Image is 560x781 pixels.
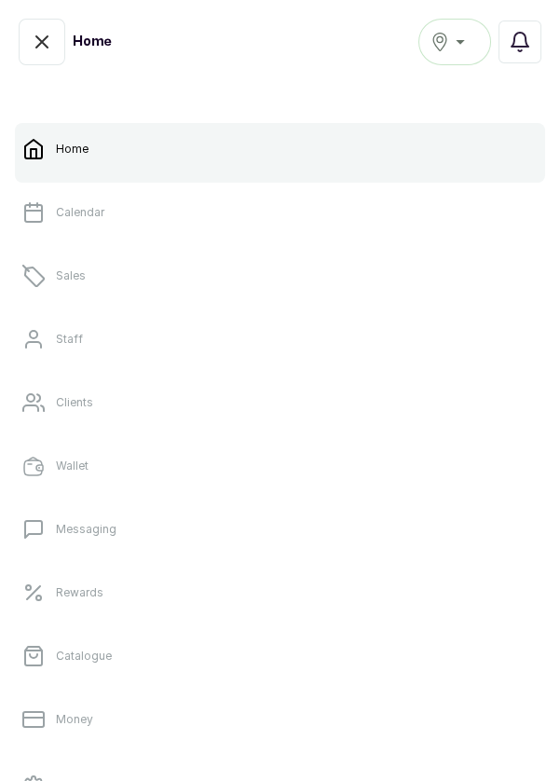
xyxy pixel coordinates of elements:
p: Catalogue [56,649,112,664]
p: Home [56,142,89,157]
a: Money [15,693,545,746]
a: Staff [15,313,545,365]
p: Wallet [56,459,89,473]
a: Catalogue [15,630,545,682]
a: Home [15,123,545,175]
h1: Home [73,33,112,51]
a: Sales [15,250,545,302]
p: Clients [56,395,93,410]
p: Money [56,712,93,727]
a: Clients [15,377,545,429]
p: Sales [56,268,86,283]
a: Calendar [15,186,545,239]
a: Wallet [15,440,545,492]
p: Staff [56,332,83,347]
a: Rewards [15,567,545,619]
p: Rewards [56,585,103,600]
a: Messaging [15,503,545,555]
p: Calendar [56,205,104,220]
p: Messaging [56,522,116,537]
